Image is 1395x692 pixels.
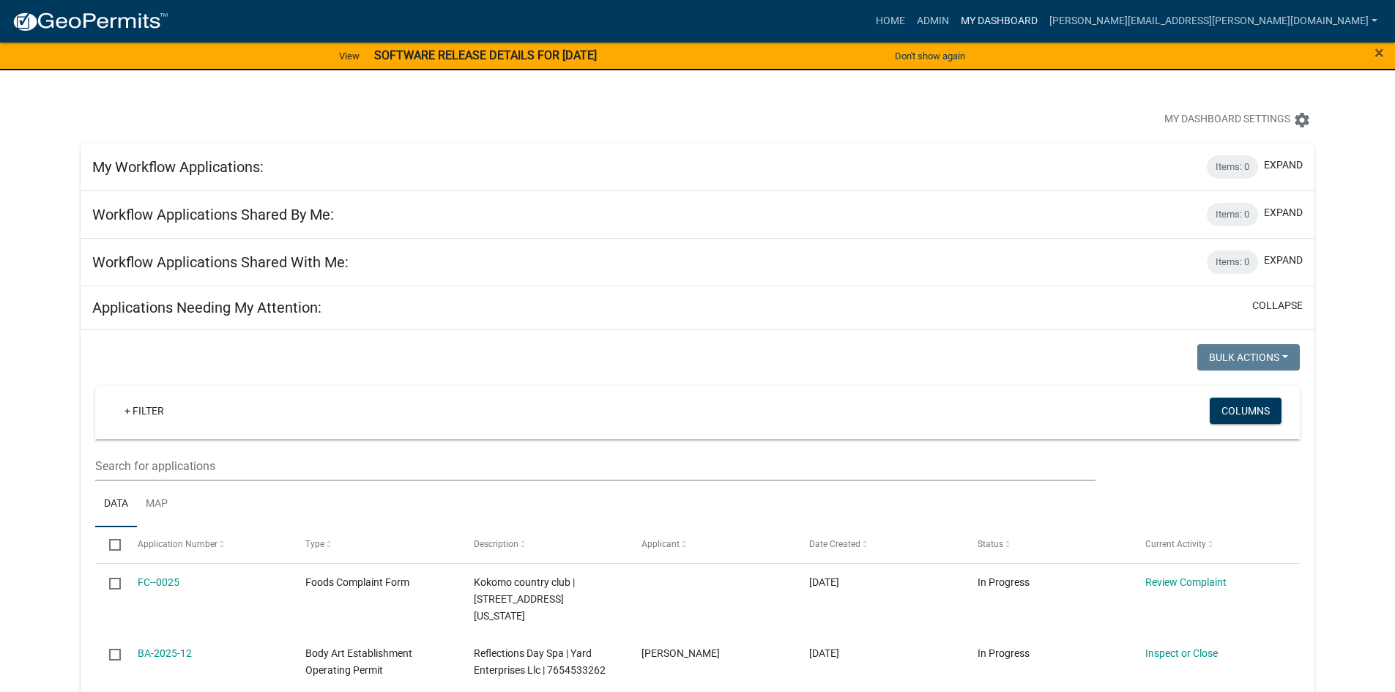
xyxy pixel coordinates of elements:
[1197,344,1300,371] button: Bulk Actions
[1374,44,1384,62] button: Close
[459,527,627,562] datatable-header-cell: Description
[1207,203,1258,226] div: Items: 0
[137,481,176,528] a: Map
[138,576,179,588] a: FC--0025
[978,576,1030,588] span: In Progress
[474,539,518,549] span: Description
[374,48,597,62] strong: SOFTWARE RELEASE DETAILS FOR [DATE]
[1264,157,1303,173] button: expand
[641,539,680,549] span: Applicant
[291,527,459,562] datatable-header-cell: Type
[809,647,839,659] span: 10/06/2025
[795,527,963,562] datatable-header-cell: Date Created
[92,158,264,176] h5: My Workflow Applications:
[964,527,1131,562] datatable-header-cell: Status
[138,539,217,549] span: Application Number
[1374,42,1384,63] span: ×
[138,647,192,659] a: BA-2025-12
[1044,7,1383,35] a: [PERSON_NAME][EMAIL_ADDRESS][PERSON_NAME][DOMAIN_NAME]
[1207,155,1258,179] div: Items: 0
[870,7,911,35] a: Home
[95,527,123,562] datatable-header-cell: Select
[305,576,409,588] span: Foods Complaint Form
[1264,205,1303,220] button: expand
[474,576,575,622] span: Kokomo country club | 1801 Country club road, Kokomo, Indiana
[1164,111,1290,129] span: My Dashboard Settings
[1131,527,1299,562] datatable-header-cell: Current Activity
[1252,298,1303,313] button: collapse
[92,299,321,316] h5: Applications Needing My Attention:
[978,647,1030,659] span: In Progress
[641,647,720,659] span: Megan M Yard
[1145,576,1227,588] a: Review Complaint
[628,527,795,562] datatable-header-cell: Applicant
[1207,250,1258,274] div: Items: 0
[92,206,334,223] h5: Workflow Applications Shared By Me:
[911,7,955,35] a: Admin
[809,576,839,588] span: 10/07/2025
[1145,647,1218,659] a: Inspect or Close
[305,647,412,676] span: Body Art Establishment Operating Permit
[1153,105,1323,134] button: My Dashboard Settingssettings
[809,539,860,549] span: Date Created
[1264,253,1303,268] button: expand
[474,647,606,676] span: Reflections Day Spa | Yard Enterprises Llc | 7654533262
[305,539,324,549] span: Type
[95,481,137,528] a: Data
[124,527,291,562] datatable-header-cell: Application Number
[333,44,365,68] a: View
[113,398,176,424] a: + Filter
[889,44,971,68] button: Don't show again
[1145,539,1206,549] span: Current Activity
[1293,111,1311,129] i: settings
[955,7,1044,35] a: My Dashboard
[95,451,1095,481] input: Search for applications
[92,253,349,271] h5: Workflow Applications Shared With Me:
[1210,398,1281,424] button: Columns
[978,539,1003,549] span: Status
